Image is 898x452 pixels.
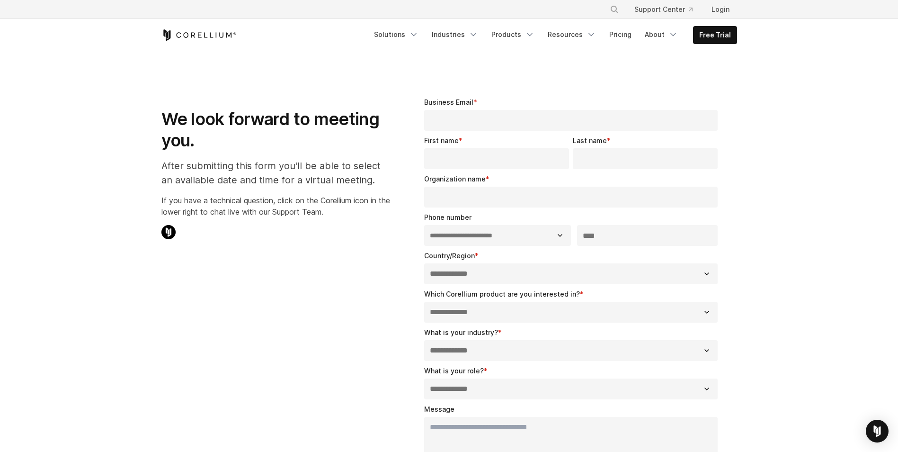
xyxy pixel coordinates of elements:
[606,1,623,18] button: Search
[704,1,737,18] a: Login
[424,98,473,106] span: Business Email
[368,26,737,44] div: Navigation Menu
[486,26,540,43] a: Products
[161,225,176,239] img: Corellium Chat Icon
[424,252,475,260] span: Country/Region
[161,195,390,217] p: If you have a technical question, click on the Corellium icon in the lower right to chat live wit...
[424,328,498,336] span: What is your industry?
[627,1,700,18] a: Support Center
[368,26,424,43] a: Solutions
[426,26,484,43] a: Industries
[604,26,637,43] a: Pricing
[424,213,471,221] span: Phone number
[161,29,237,41] a: Corellium Home
[424,175,486,183] span: Organization name
[598,1,737,18] div: Navigation Menu
[424,367,484,375] span: What is your role?
[424,290,580,298] span: Which Corellium product are you interested in?
[542,26,602,43] a: Resources
[866,420,889,443] div: Open Intercom Messenger
[639,26,684,43] a: About
[424,136,459,145] span: First name
[694,27,737,44] a: Free Trial
[573,136,607,145] span: Last name
[161,108,390,151] h1: We look forward to meeting you.
[161,159,390,187] p: After submitting this form you'll be able to select an available date and time for a virtual meet...
[424,405,454,413] span: Message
